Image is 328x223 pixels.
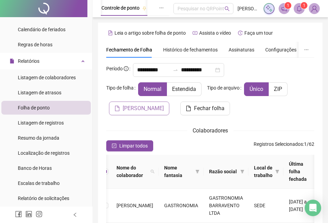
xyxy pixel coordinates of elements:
[144,86,161,92] span: Normal
[238,31,243,35] span: history
[18,90,61,95] span: Listagem de atrasos
[250,86,263,92] span: Único
[238,5,259,12] span: [PERSON_NAME] de [PERSON_NAME] - 13543954000192
[18,58,39,64] span: Relatórios
[204,189,248,223] td: GASTRONOMIA BARRAVENTO LTDA
[159,189,204,223] td: GASTRONOMIA
[18,75,76,80] span: Listagem de colaboradores
[209,168,238,175] span: Razão social
[281,5,287,12] span: notification
[193,127,228,134] span: Colaboradores
[207,84,240,92] span: Tipo de arquivo
[274,86,282,92] span: ZIP
[18,150,70,156] span: Localização de registros
[265,5,273,12] img: sparkle-icon.fc2bf0ac1784a2077858766a79e2daf3.svg
[36,211,42,218] span: instagram
[254,140,314,151] span: : 1 / 62
[224,6,230,11] span: search
[304,47,309,52] span: ellipsis
[186,106,191,111] span: file
[18,135,59,141] span: Resumo da jornada
[172,86,196,92] span: Estendida
[142,6,146,10] span: pushpin
[229,47,254,52] span: Assinaturas
[199,30,231,36] span: Assista o vídeo
[265,47,296,52] span: Configurações
[283,155,320,189] th: Última folha fechada
[106,66,123,71] span: Período
[73,212,77,217] span: left
[112,143,117,148] span: check-square
[101,5,139,11] span: Controle de ponto
[244,30,273,36] span: Faça um tour
[180,102,230,115] button: Fechar folha
[119,142,148,150] span: Limpar todos
[309,3,319,14] img: 73294
[18,196,69,201] span: Relatório de solicitações
[18,105,50,110] span: Folha de ponto
[194,104,224,113] span: Fechar folha
[195,169,199,174] span: filter
[114,30,186,36] span: Leia o artigo sobre folha de ponto
[114,106,120,111] span: file
[240,169,244,174] span: filter
[18,165,52,171] span: Banco de Horas
[18,180,60,186] span: Escalas de trabalho
[173,67,178,73] span: to
[150,169,155,174] span: search
[123,104,164,113] span: [PERSON_NAME]
[239,166,246,177] span: filter
[117,203,153,208] span: [PERSON_NAME]
[149,163,156,180] span: search
[109,102,169,115] button: [PERSON_NAME]
[108,31,113,35] span: file-text
[274,163,281,180] span: filter
[299,42,314,58] button: ellipsis
[287,3,289,8] span: 1
[254,141,303,147] span: Registros Selecionados
[106,140,153,151] button: Limpar todos
[106,47,152,52] span: Fechamento de Folha
[164,164,193,179] span: Nome fantasia
[254,164,272,179] span: Local de trabalho
[18,42,52,47] span: Regras de horas
[193,31,197,35] span: youtube
[173,67,178,73] span: swap-right
[10,59,14,63] span: file
[117,164,148,179] span: Nome do colaborador
[283,189,320,223] td: [DATE] a [DATE]
[303,3,305,8] span: 1
[284,2,291,9] sup: 1
[15,211,22,218] span: facebook
[305,200,321,216] div: Open Intercom Messenger
[106,84,134,92] span: Tipo de folha
[296,5,302,12] span: bell
[194,163,201,180] span: filter
[275,169,279,174] span: filter
[25,211,32,218] span: linkedin
[301,2,307,9] sup: 1
[18,120,64,126] span: Listagem de registros
[248,189,283,223] td: SEDE
[18,27,65,32] span: Calendário de feriados
[124,66,129,71] span: info-circle
[163,47,218,52] span: Histórico de fechamentos
[159,5,164,10] span: ellipsis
